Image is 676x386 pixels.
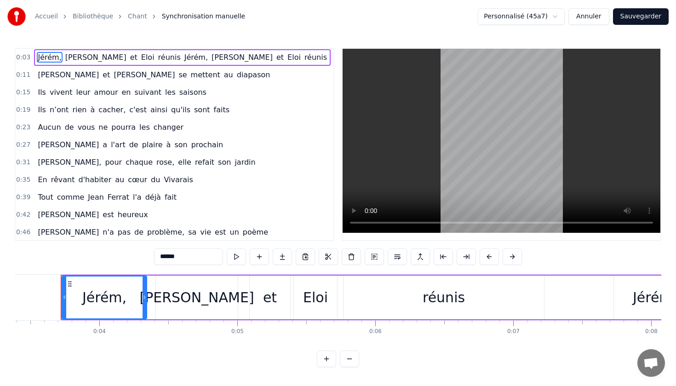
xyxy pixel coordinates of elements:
span: comme [56,192,86,202]
span: faits [213,104,231,115]
span: saisons [178,87,207,98]
span: mettent [190,69,221,80]
span: n'a [102,227,115,237]
span: changer [153,122,184,133]
span: de [133,227,144,237]
span: [PERSON_NAME] [37,69,100,80]
span: ne [97,122,109,133]
div: 0:05 [231,328,244,335]
span: 0:11 [16,70,30,80]
span: ainsi [149,104,168,115]
div: 0:06 [369,328,382,335]
span: Jean [87,192,105,202]
span: poème [242,227,269,237]
span: au [114,174,125,185]
span: pas [117,227,132,237]
span: les [138,122,151,133]
span: un [229,227,240,237]
a: Bibliothèque [73,12,113,21]
span: 0:23 [16,123,30,132]
span: 0:15 [16,88,30,97]
span: Jérém, [183,52,209,63]
span: 0:31 [16,158,30,167]
span: l'art [110,139,126,150]
span: et [275,52,285,63]
span: Synchronisation manuelle [162,12,246,21]
span: plaire [141,139,164,150]
span: cacher, [97,104,126,115]
span: de [128,139,139,150]
span: 0:39 [16,193,30,202]
span: prochain [190,139,224,150]
span: les [164,87,177,98]
span: n’ont [49,104,69,115]
span: En [37,174,48,185]
span: pourra [110,122,137,133]
span: Jérém, [37,52,62,63]
span: 0:27 [16,140,30,150]
span: [PERSON_NAME] [211,52,274,63]
span: pour [104,157,123,167]
span: son [173,139,188,150]
span: [PERSON_NAME], [37,157,102,167]
span: 0:19 [16,105,30,115]
span: amour [93,87,119,98]
span: est [214,227,227,237]
span: et [102,69,111,80]
span: diapason [236,69,271,80]
span: vivent [49,87,74,98]
span: déjà [144,192,162,202]
span: de [64,122,75,133]
span: vous [77,122,96,133]
span: Eloi [286,52,302,63]
div: Eloi [303,287,328,308]
span: problème, [146,227,185,237]
span: vie [199,227,212,237]
button: Annuler [568,8,609,25]
span: réunis [157,52,182,63]
span: du [150,174,161,185]
span: chaque [125,157,154,167]
span: et [129,52,138,63]
span: refait [194,157,215,167]
span: en [121,87,132,98]
span: Ferrat [107,192,130,202]
span: Eloi [140,52,155,63]
span: c'est [128,104,148,115]
span: rien [71,104,87,115]
span: [PERSON_NAME] [37,227,100,237]
span: 0:35 [16,175,30,184]
span: rêvant [50,174,76,185]
span: 0:42 [16,210,30,219]
span: à [89,104,96,115]
div: 0:08 [645,328,658,335]
span: [PERSON_NAME] [37,139,100,150]
span: jardin [234,157,256,167]
span: sa [187,227,197,237]
span: rose, [155,157,175,167]
img: youka [7,7,26,26]
span: a [102,139,108,150]
span: sont [193,104,211,115]
a: Ouvrir le chat [637,349,665,377]
span: elle [177,157,192,167]
div: [PERSON_NAME] [139,287,254,308]
span: Vivarais [163,174,194,185]
span: Tout [37,192,54,202]
span: qu'ils [170,104,191,115]
div: 0:07 [507,328,520,335]
nav: breadcrumb [35,12,245,21]
span: au [223,69,234,80]
span: fait [164,192,178,202]
span: heureux [117,209,149,220]
span: est [102,209,115,220]
span: Aucun [37,122,62,133]
button: Sauvegarder [613,8,669,25]
div: et [263,287,277,308]
span: réunis [304,52,328,63]
span: se [178,69,188,80]
a: Chant [128,12,147,21]
span: 0:46 [16,228,30,237]
span: Ils [37,104,47,115]
span: 0:03 [16,53,30,62]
